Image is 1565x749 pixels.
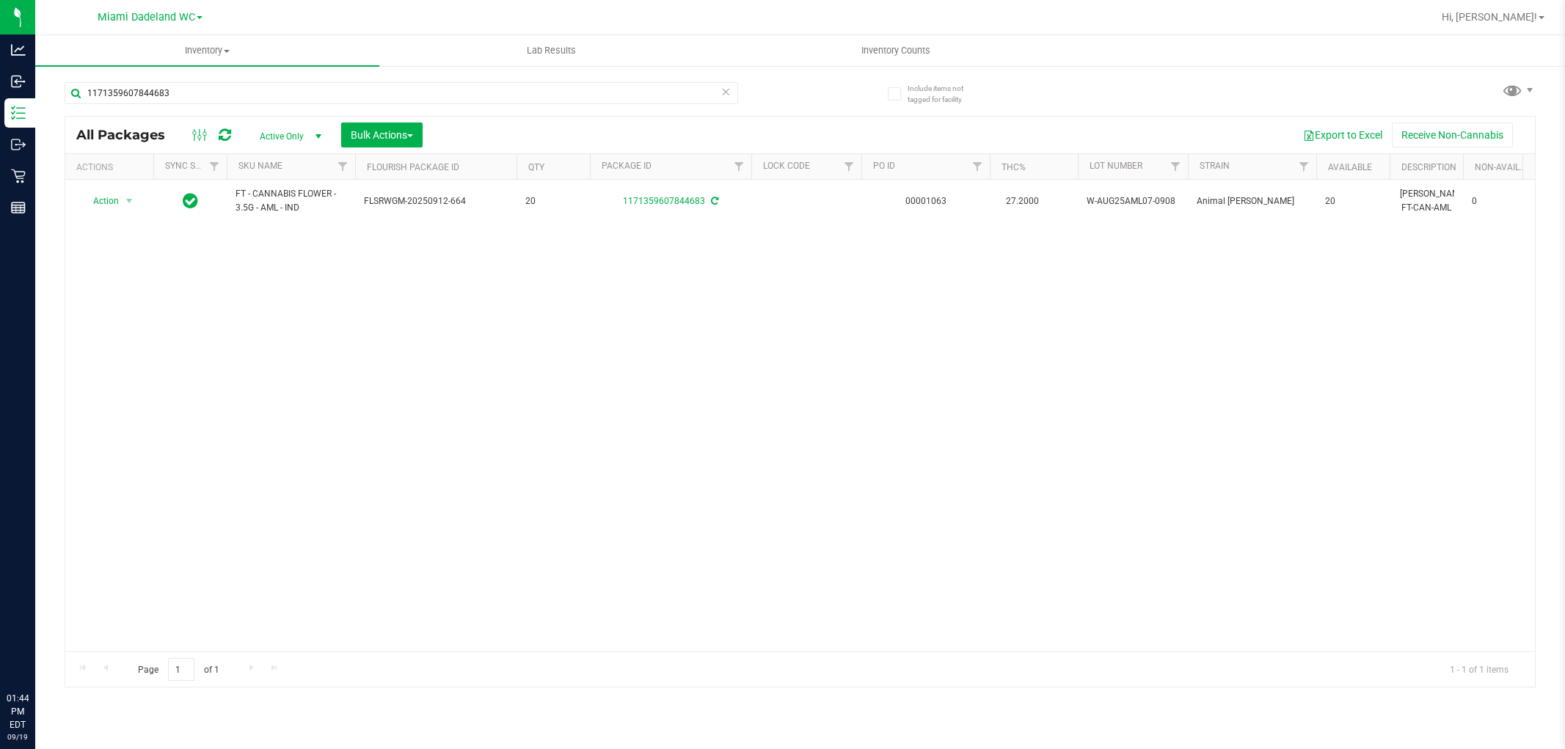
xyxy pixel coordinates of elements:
[999,191,1046,212] span: 27.2000
[1438,658,1520,680] span: 1 - 1 of 1 items
[721,82,732,101] span: Clear
[236,187,346,215] span: FT - CANNABIS FLOWER - 3.5G - AML - IND
[908,83,981,105] span: Include items not tagged for facility
[1087,194,1179,208] span: W-AUG25AML07-0908
[1442,11,1537,23] span: Hi, [PERSON_NAME]!
[1475,162,1540,172] a: Non-Available
[723,35,1068,66] a: Inventory Counts
[507,44,596,57] span: Lab Results
[65,82,738,104] input: Search Package ID, Item Name, SKU, Lot or Part Number...
[1392,123,1513,147] button: Receive Non-Cannabis
[11,106,26,120] inline-svg: Inventory
[763,161,810,171] a: Lock Code
[11,200,26,215] inline-svg: Reports
[709,196,718,206] span: Sync from Compliance System
[1002,162,1026,172] a: THC%
[11,43,26,57] inline-svg: Analytics
[98,11,195,23] span: Miami Dadeland WC
[873,161,895,171] a: PO ID
[1200,161,1230,171] a: Strain
[1164,154,1188,179] a: Filter
[379,35,723,66] a: Lab Results
[1197,194,1307,208] span: Animal [PERSON_NAME]
[76,127,180,143] span: All Packages
[1328,162,1372,172] a: Available
[120,191,139,211] span: select
[1090,161,1142,171] a: Lot Number
[168,658,194,681] input: 1
[15,632,59,676] iframe: Resource center
[1398,186,1454,216] div: [PERSON_NAME]-FT-CAN-AML
[341,123,423,147] button: Bulk Actions
[35,35,379,66] a: Inventory
[1325,194,1381,208] span: 20
[80,191,120,211] span: Action
[11,137,26,152] inline-svg: Outbound
[905,196,946,206] a: 00001063
[602,161,652,171] a: Package ID
[35,44,379,57] span: Inventory
[11,74,26,89] inline-svg: Inbound
[1472,194,1528,208] span: 0
[11,169,26,183] inline-svg: Retail
[966,154,990,179] a: Filter
[351,129,413,141] span: Bulk Actions
[238,161,282,171] a: SKU Name
[165,161,222,171] a: Sync Status
[528,162,544,172] a: Qty
[183,191,198,211] span: In Sync
[727,154,751,179] a: Filter
[1401,162,1456,172] a: Description
[203,154,227,179] a: Filter
[842,44,950,57] span: Inventory Counts
[76,162,147,172] div: Actions
[1294,123,1392,147] button: Export to Excel
[367,162,459,172] a: Flourish Package ID
[125,658,231,681] span: Page of 1
[837,154,861,179] a: Filter
[7,731,29,742] p: 09/19
[331,154,355,179] a: Filter
[525,194,581,208] span: 20
[1292,154,1316,179] a: Filter
[364,194,508,208] span: FLSRWGM-20250912-664
[623,196,705,206] a: 1171359607844683
[7,692,29,731] p: 01:44 PM EDT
